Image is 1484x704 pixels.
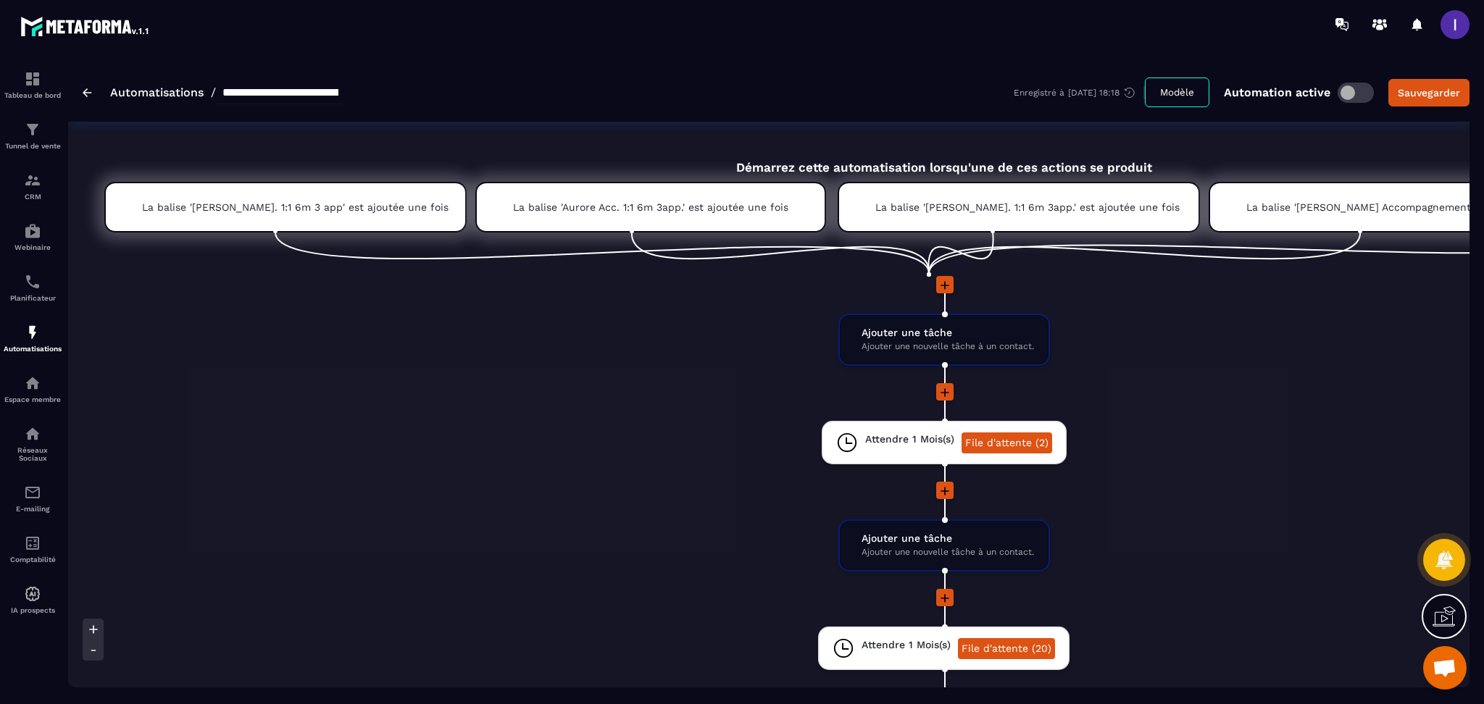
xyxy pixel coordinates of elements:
[862,638,951,652] span: Attendre 1 Mois(s)
[24,585,41,603] img: automations
[24,484,41,501] img: email
[875,201,1162,213] p: La balise '[PERSON_NAME]. 1:1 6m 3app.' est ajoutée une fois
[4,161,62,211] a: formationformationCRM
[4,243,62,251] p: Webinaire
[4,446,62,462] p: Réseaux Sociaux
[211,85,216,99] span: /
[4,59,62,110] a: formationformationTableau de bord
[24,222,41,240] img: automations
[110,85,204,99] a: Automatisations
[4,395,62,403] p: Espace membre
[4,313,62,364] a: automationsautomationsAutomatisations
[24,273,41,290] img: scheduler
[24,425,41,443] img: social-network
[1014,86,1145,99] div: Enregistré à
[513,201,788,213] p: La balise 'Aurore Acc. 1:1 6m 3app.' est ajoutée une fois
[862,340,1034,353] span: Ajouter une nouvelle tâche à un contact.
[862,326,1034,340] span: Ajouter une tâche
[4,473,62,524] a: emailemailE-mailing
[962,432,1052,453] a: File d'attente (2)
[4,262,62,313] a: schedulerschedulerPlanificateur
[4,524,62,574] a: accountantaccountantComptabilité
[4,294,62,302] p: Planificateur
[24,121,41,138] img: formation
[1398,85,1460,100] div: Sauvegarder
[1224,85,1330,99] p: Automation active
[24,374,41,392] img: automations
[958,638,1055,659] a: File d'attente (20)
[1068,88,1120,98] p: [DATE] 18:18
[4,110,62,161] a: formationformationTunnel de vente
[865,432,954,446] span: Attendre 1 Mois(s)
[862,532,1034,545] span: Ajouter une tâche
[4,193,62,201] p: CRM
[4,91,62,99] p: Tableau de bord
[4,364,62,414] a: automationsautomationsEspace membre
[1145,77,1209,107] button: Modèle
[24,172,41,189] img: formation
[83,88,92,97] img: arrow
[4,505,62,513] p: E-mailing
[4,414,62,473] a: social-networksocial-networkRéseaux Sociaux
[24,535,41,552] img: accountant
[4,556,62,563] p: Comptabilité
[142,201,429,213] p: La balise '[PERSON_NAME]. 1:1 6m 3 app' est ajoutée une fois
[4,345,62,353] p: Automatisations
[24,324,41,341] img: automations
[4,211,62,262] a: automationsautomationsWebinaire
[4,606,62,614] p: IA prospects
[862,545,1034,559] span: Ajouter une nouvelle tâche à un contact.
[20,13,151,39] img: logo
[4,142,62,150] p: Tunnel de vente
[1388,79,1470,106] button: Sauvegarder
[24,70,41,88] img: formation
[1423,646,1467,690] a: Ouvrir le chat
